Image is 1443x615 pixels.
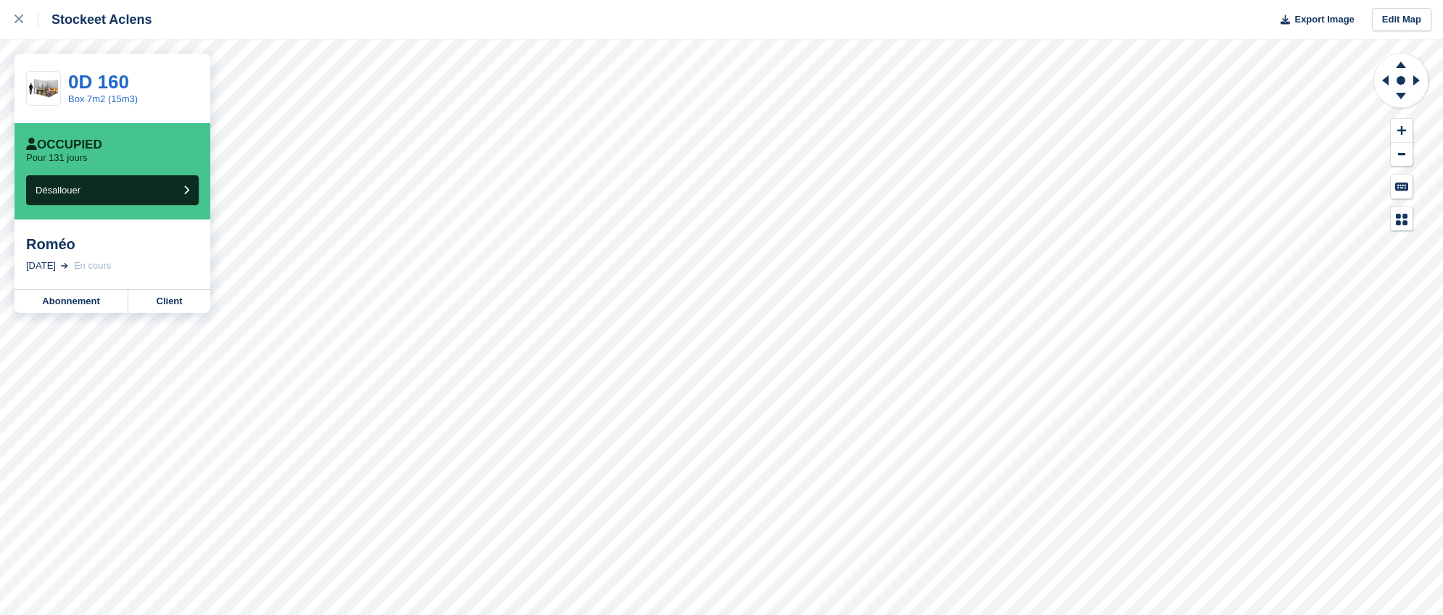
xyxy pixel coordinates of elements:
[68,71,129,93] a: 0D 160
[38,11,152,28] div: Stockeet Aclens
[128,290,210,313] a: Client
[1372,8,1431,32] a: Edit Map
[36,185,80,196] span: Désallouer
[68,93,138,104] a: Box 7m2 (15m3)
[26,175,199,205] button: Désallouer
[1391,119,1413,143] button: Zoom In
[61,263,68,269] img: arrow-right-light-icn-cde0832a797a2874e46488d9cf13f60e5c3a73dbe684e267c42b8395dfbc2abf.svg
[1391,207,1413,231] button: Map Legend
[15,290,128,313] a: Abonnement
[26,138,102,152] div: Occupied
[26,235,199,253] div: Roméo
[1391,143,1413,167] button: Zoom Out
[26,259,56,273] div: [DATE]
[1294,12,1354,27] span: Export Image
[1391,175,1413,198] button: Keyboard Shortcuts
[1272,8,1355,32] button: Export Image
[26,152,88,164] p: Pour 131 jours
[74,259,111,273] div: En cours
[27,76,60,101] img: 100-sqft-unit%202023-11-07%2015_54_46.jpg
